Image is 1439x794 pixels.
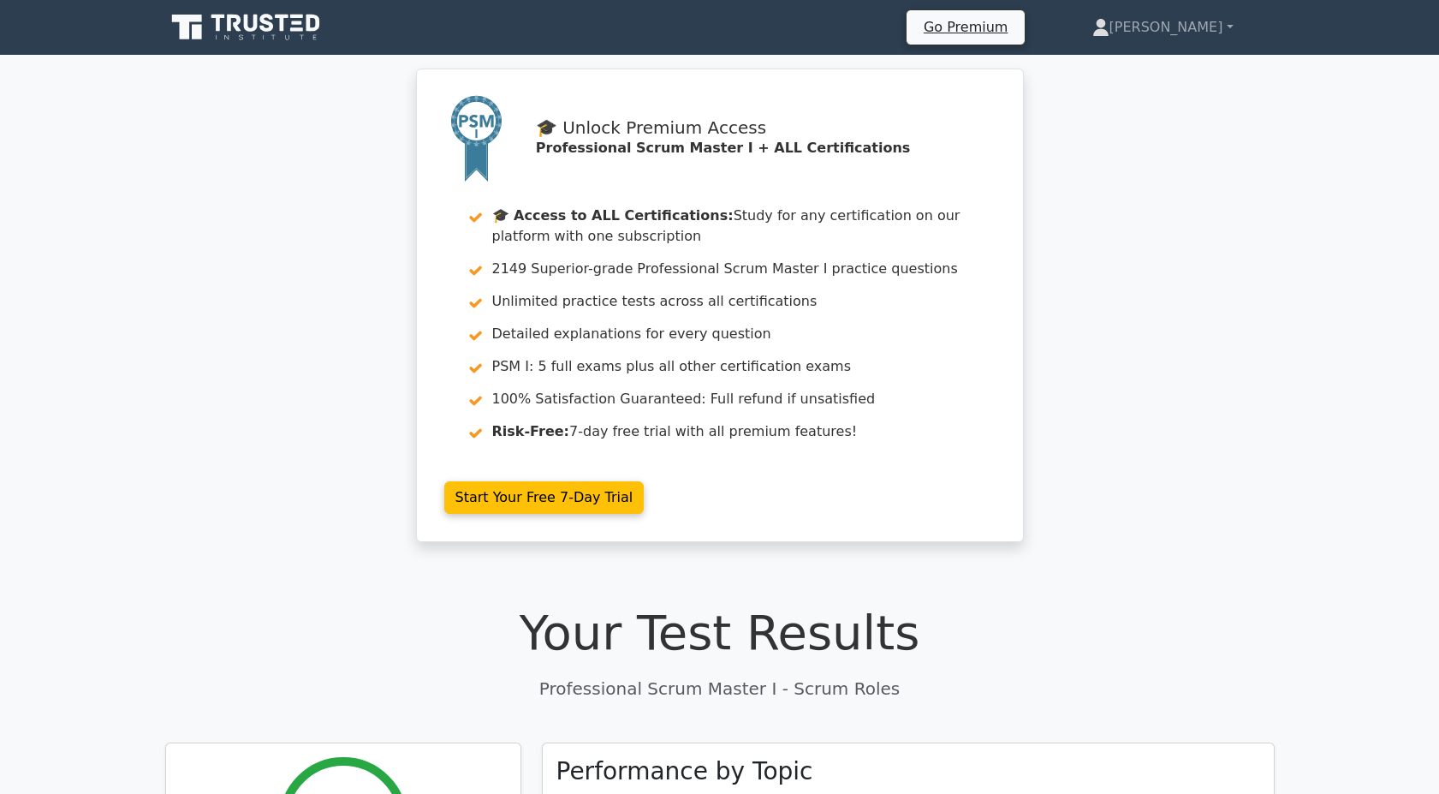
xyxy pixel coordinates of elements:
[556,757,813,786] h3: Performance by Topic
[913,15,1018,39] a: Go Premium
[444,481,645,514] a: Start Your Free 7-Day Trial
[1051,10,1275,45] a: [PERSON_NAME]
[165,604,1275,661] h1: Your Test Results
[165,676,1275,701] p: Professional Scrum Master I - Scrum Roles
